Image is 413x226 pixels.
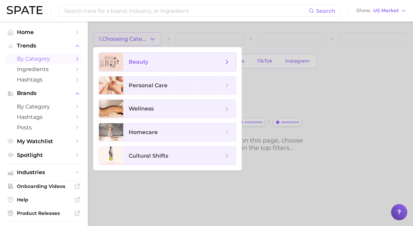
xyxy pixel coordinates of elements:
ul: 1.Choosing Category [93,47,242,170]
a: by Category [5,101,82,112]
a: Onboarding Videos [5,181,82,191]
span: Hashtags [17,114,71,120]
span: Industries [17,169,71,175]
span: Ingredients [17,66,71,72]
img: SPATE [7,6,43,14]
span: personal care [129,82,167,89]
span: Brands [17,90,71,96]
span: Posts [17,124,71,131]
button: ShowUS Market [355,6,408,15]
span: Show [356,9,371,12]
span: Help [17,197,71,203]
a: Ingredients [5,64,82,74]
span: My Watchlist [17,138,71,144]
a: Spotlight [5,150,82,160]
span: Home [17,29,71,35]
span: Onboarding Videos [17,183,71,189]
a: Hashtags [5,74,82,85]
span: cultural shifts [129,153,168,159]
a: Help [5,195,82,205]
span: by Category [17,56,71,62]
span: by Category [17,103,71,110]
span: homecare [129,129,158,135]
button: Brands [5,88,82,98]
a: by Category [5,54,82,64]
a: Hashtags [5,112,82,122]
span: US Market [373,9,399,12]
button: Industries [5,167,82,177]
span: Hashtags [17,76,71,83]
span: wellness [129,105,154,112]
span: Trends [17,43,71,49]
a: Product Releases [5,208,82,218]
button: Trends [5,41,82,51]
span: beauty [129,59,148,65]
span: Search [316,8,335,14]
a: Home [5,27,82,37]
a: My Watchlist [5,136,82,147]
span: Spotlight [17,152,71,158]
input: Search here for a brand, industry, or ingredient [63,5,309,17]
a: Posts [5,122,82,133]
span: Product Releases [17,210,71,216]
